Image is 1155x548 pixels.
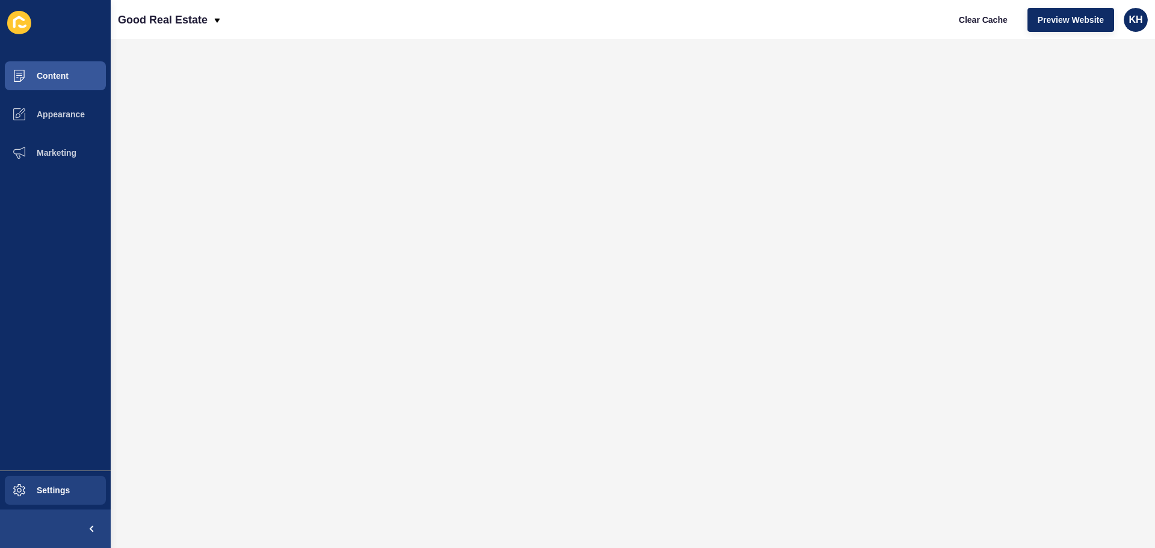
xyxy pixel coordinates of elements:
p: Good Real Estate [118,5,208,35]
span: Preview Website [1038,14,1104,26]
span: Clear Cache [959,14,1008,26]
button: Clear Cache [949,8,1018,32]
span: KH [1129,14,1142,26]
button: Preview Website [1027,8,1114,32]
